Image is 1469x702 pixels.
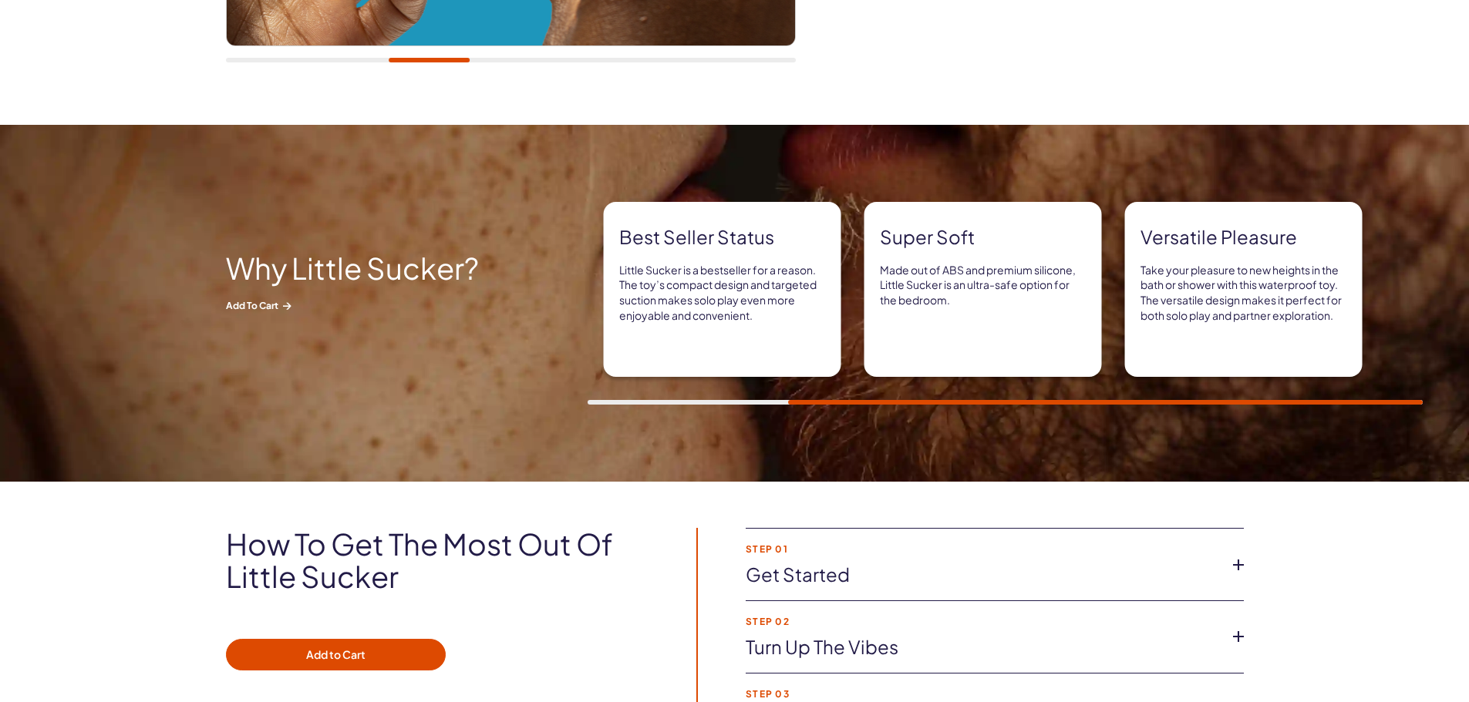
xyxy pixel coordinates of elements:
strong: Versatile pleasure [1140,224,1347,250]
strong: Super soft [880,224,1087,250]
h2: How to get the most out of Little Sucker [226,528,653,593]
button: Add to Cart [226,639,446,671]
a: Turn up the vibes [746,634,1219,660]
span: Add to Cart [226,299,504,312]
a: Get started [746,562,1219,588]
p: Little Sucker is a bestseller for a reason. The toy’s compact design and targeted suction makes s... [619,263,826,323]
strong: Step 03 [746,689,1219,699]
p: Take your pleasure to new heights in the bath or shower with this waterproof toy. The versatile d... [1140,263,1347,323]
p: Made out of ABS and premium silicone, Little Sucker is an ultra-safe option for the bedroom. [880,263,1087,308]
strong: Best seller status [619,224,826,250]
strong: Step 02 [746,616,1219,626]
strong: Step 01 [746,544,1219,554]
h2: Why Little Sucker? [226,251,504,284]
